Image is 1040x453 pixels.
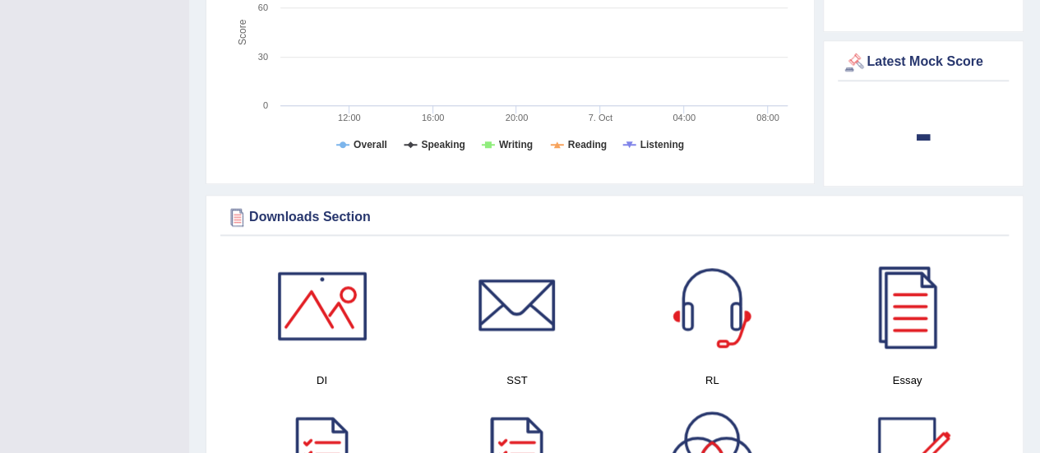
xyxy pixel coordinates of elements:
[263,100,268,110] text: 0
[589,113,612,122] tspan: 7. Oct
[237,19,248,45] tspan: Score
[842,50,1005,75] div: Latest Mock Score
[422,113,445,122] text: 16:00
[640,139,684,150] tspan: Listening
[233,372,411,389] h4: DI
[224,205,1005,229] div: Downloads Section
[338,113,361,122] text: 12:00
[258,52,268,62] text: 30
[914,103,932,163] b: -
[506,113,529,122] text: 20:00
[623,372,802,389] h4: RL
[258,2,268,12] text: 60
[673,113,696,122] text: 04:00
[568,139,607,150] tspan: Reading
[354,139,387,150] tspan: Overall
[428,372,606,389] h4: SST
[756,113,779,122] text: 08:00
[421,139,465,150] tspan: Speaking
[818,372,996,389] h4: Essay
[499,139,533,150] tspan: Writing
